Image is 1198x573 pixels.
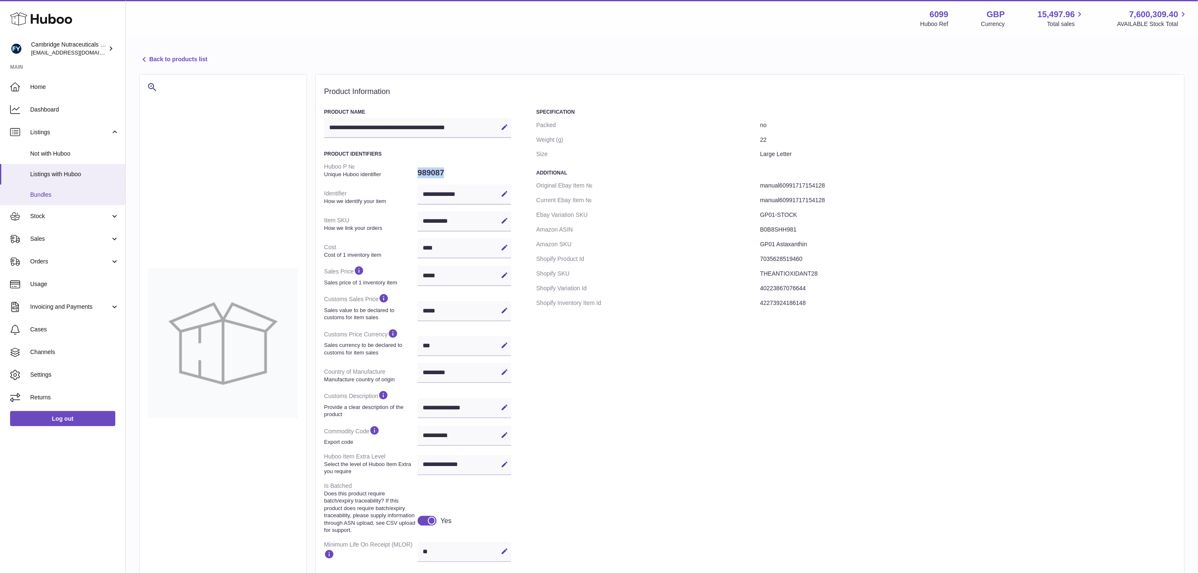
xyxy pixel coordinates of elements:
[760,222,1176,237] dd: B0B8SHH981
[30,280,119,288] span: Usage
[324,325,418,359] dt: Customs Price Currency
[30,170,119,178] span: Listings with Huboo
[760,208,1176,222] dd: GP01-STOCK
[30,150,119,158] span: Not with Huboo
[536,133,760,147] dt: Weight (g)
[536,222,760,237] dt: Amazon ASIN
[536,147,760,161] dt: Size
[1037,9,1084,28] a: 15,497.96 Total sales
[324,186,418,208] dt: Identifier
[760,147,1176,161] dd: Large Letter
[324,422,418,449] dt: Commodity Code
[1037,9,1075,20] span: 15,497.96
[324,87,1176,96] h2: Product Information
[441,516,452,526] div: Yes
[760,296,1176,310] dd: 42273924186148
[760,266,1176,281] dd: THEANTIOXIDANT28
[324,490,416,534] strong: Does this product require batch/expiry traceability? If this product does require batch/expiry tr...
[536,281,760,296] dt: Shopify Variation Id
[536,208,760,222] dt: Ebay Variation SKU
[760,178,1176,193] dd: manual60991717154128
[324,479,418,537] dt: Is Batched
[324,438,416,446] strong: Export code
[30,212,110,220] span: Stock
[536,193,760,208] dt: Current Ebay Item №
[30,83,119,91] span: Home
[324,376,416,383] strong: Manufacture country of origin
[324,240,418,262] dt: Cost
[920,20,949,28] div: Huboo Ref
[324,461,416,475] strong: Select the level of Huboo Item Extra you require
[536,237,760,252] dt: Amazon SKU
[30,258,110,266] span: Orders
[536,252,760,266] dt: Shopify Product Id
[536,296,760,310] dt: Shopify Inventory Item Id
[536,266,760,281] dt: Shopify SKU
[324,224,416,232] strong: How we link your orders
[148,268,298,418] img: no-photo-large.jpg
[536,169,1176,176] h3: Additional
[30,303,110,311] span: Invoicing and Payments
[760,237,1176,252] dd: GP01 Astaxanthin
[324,307,416,321] strong: Sales value to be declared to customs for item sales
[324,386,418,421] dt: Customs Description
[324,151,511,157] h3: Product Identifiers
[30,235,110,243] span: Sales
[760,281,1176,296] dd: 40223867076644
[760,193,1176,208] dd: manual60991717154128
[1047,20,1084,28] span: Total sales
[30,191,119,199] span: Bundles
[418,164,511,182] dd: 989087
[30,106,119,114] span: Dashboard
[324,404,416,418] strong: Provide a clear description of the product
[930,9,949,20] strong: 6099
[30,348,119,356] span: Channels
[30,371,119,379] span: Settings
[987,9,1005,20] strong: GBP
[324,213,418,235] dt: Item SKU
[324,109,511,115] h3: Product Name
[1129,9,1178,20] span: 7,600,309.40
[536,118,760,133] dt: Packed
[981,20,1005,28] div: Currency
[760,118,1176,133] dd: no
[324,262,418,289] dt: Sales Price
[30,326,119,333] span: Cases
[324,449,418,479] dt: Huboo Item Extra Level
[324,198,416,205] strong: How we identify your item
[324,289,418,324] dt: Customs Sales Price
[324,159,418,181] dt: Huboo P №
[10,411,115,426] a: Log out
[324,171,416,178] strong: Unique Huboo identifier
[324,341,416,356] strong: Sales currency to be declared to customs for item sales
[139,55,207,65] a: Back to products list
[536,109,1176,115] h3: Specification
[324,279,416,286] strong: Sales price of 1 inventory item
[760,133,1176,147] dd: 22
[31,41,107,57] div: Cambridge Nutraceuticals Ltd
[536,178,760,193] dt: Original Ebay Item №
[324,537,418,565] dt: Minimum Life On Receipt (MLOR)
[324,251,416,259] strong: Cost of 1 inventory item
[31,49,123,56] span: [EMAIL_ADDRESS][DOMAIN_NAME]
[10,42,23,55] img: internalAdmin-6099@internal.huboo.com
[30,128,110,136] span: Listings
[30,393,119,401] span: Returns
[760,252,1176,266] dd: 7035628519460
[1117,20,1188,28] span: AVAILABLE Stock Total
[324,365,418,386] dt: Country of Manufacture
[1117,9,1188,28] a: 7,600,309.40 AVAILABLE Stock Total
